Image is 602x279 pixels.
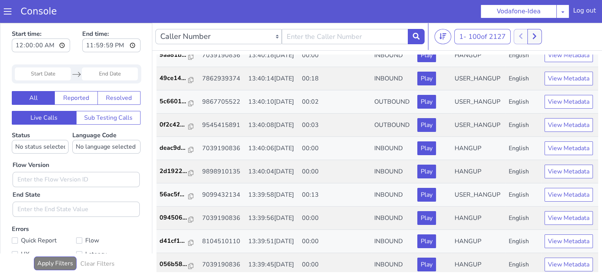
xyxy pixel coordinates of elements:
[245,137,299,160] td: 13:40:04[DATE]
[452,160,506,184] td: USER_HANGUP
[371,160,415,184] td: INBOUND
[545,142,593,156] button: View Metadata
[299,160,371,184] td: 00:13
[160,167,188,176] p: 56ac5f...
[13,149,140,164] input: Enter the Flow Version ID
[299,21,371,44] td: 00:00
[417,142,436,156] button: Play
[452,21,506,44] td: HANGUP
[299,91,371,114] td: 00:03
[452,114,506,137] td: HANGUP
[417,212,436,225] button: Play
[245,44,299,67] td: 13:40:14[DATE]
[160,190,188,199] p: 094506...
[245,67,299,91] td: 13:40:10[DATE]
[72,108,141,131] label: Language Code
[452,184,506,207] td: HANGUP
[160,97,188,106] p: 0f2c42...
[545,95,593,109] button: View Metadata
[199,67,245,91] td: 9867705522
[34,234,77,247] button: Apply Filters
[160,213,188,223] p: d41cf1...
[417,188,436,202] button: Play
[199,137,245,160] td: 9898910135
[545,26,593,39] button: View Metadata
[160,144,188,153] p: 2d1922...
[12,68,55,82] button: All
[245,114,299,137] td: 13:40:06[DATE]
[545,212,593,225] button: View Metadata
[481,5,557,18] button: Vodafone-Idea
[545,188,593,202] button: View Metadata
[506,114,541,137] td: English
[245,230,299,253] td: 13:39:45[DATE]
[82,16,141,29] input: End time:
[82,4,141,32] label: End time:
[160,237,196,246] a: 056b58...
[299,184,371,207] td: 00:00
[371,21,415,44] td: INBOUND
[452,137,506,160] td: HANGUP
[12,16,70,29] input: Start time:
[199,207,245,230] td: 8104510110
[199,21,245,44] td: 7039190836
[199,44,245,67] td: 7862939374
[506,91,541,114] td: English
[506,137,541,160] td: English
[371,67,415,91] td: OUTBOUND
[11,6,66,17] a: Console
[282,6,408,21] input: Enter the Caller Number
[72,117,141,131] select: Language Code
[199,91,245,114] td: 9545415891
[245,184,299,207] td: 13:39:56[DATE]
[299,44,371,67] td: 00:18
[452,91,506,114] td: USER_HANGUP
[160,51,188,60] p: 49ce14...
[82,45,138,58] input: End Date
[160,237,188,246] p: 056b58...
[545,119,593,132] button: View Metadata
[160,144,196,153] a: 2d1922...
[371,114,415,137] td: INBOUND
[76,212,141,223] label: Flow
[160,167,196,176] a: 56ac5f...
[245,91,299,114] td: 13:40:08[DATE]
[371,44,415,67] td: INBOUND
[160,27,196,37] a: 9aa81b...
[417,95,436,109] button: Play
[506,160,541,184] td: English
[452,67,506,91] td: USER_HANGUP
[245,21,299,44] td: 13:40:18[DATE]
[506,67,541,91] td: English
[160,74,188,83] p: 5c6601...
[299,207,371,230] td: 00:00
[76,226,141,237] label: Latency
[417,49,436,63] button: Play
[299,67,371,91] td: 00:02
[371,207,415,230] td: INBOUND
[506,44,541,67] td: English
[13,179,140,194] input: Enter the End State Value
[545,49,593,63] button: View Metadata
[452,230,506,253] td: HANGUP
[97,68,141,82] button: Resolved
[299,230,371,253] td: 00:00
[417,72,436,86] button: Play
[452,207,506,230] td: HANGUP
[160,120,188,130] p: deac9d...
[468,9,506,18] span: 100 of 2127
[160,51,196,60] a: 49ce14...
[160,97,196,106] a: 0f2c42...
[545,235,593,249] button: View Metadata
[506,207,541,230] td: English
[506,21,541,44] td: English
[371,230,415,253] td: INBOUND
[12,88,77,102] button: Live Calls
[299,137,371,160] td: 00:00
[506,230,541,253] td: English
[199,230,245,253] td: 7039190836
[76,88,141,102] button: Sub Testing Calls
[12,117,69,131] select: Status
[545,72,593,86] button: View Metadata
[160,74,196,83] a: 5c6601...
